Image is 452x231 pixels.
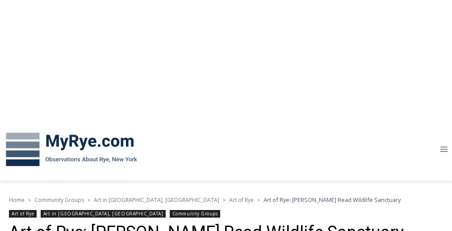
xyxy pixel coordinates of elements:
a: Art of Rye [229,196,254,204]
nav: Breadcrumbs [9,195,443,204]
span: Art of Rye: [PERSON_NAME] Read Wildlife Sanctuary [264,196,401,204]
a: Community Groups [170,210,220,218]
a: Community Groups [34,196,84,204]
a: Art in [GEOGRAPHIC_DATA], [GEOGRAPHIC_DATA] [94,196,219,204]
a: Art of Rye [9,210,37,218]
span: > [257,197,260,203]
span: > [28,197,31,203]
a: Home [9,196,25,204]
a: Art in [GEOGRAPHIC_DATA], [GEOGRAPHIC_DATA] [41,210,166,218]
span: > [88,197,90,203]
button: Open menu [435,143,452,156]
span: > [223,197,226,203]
